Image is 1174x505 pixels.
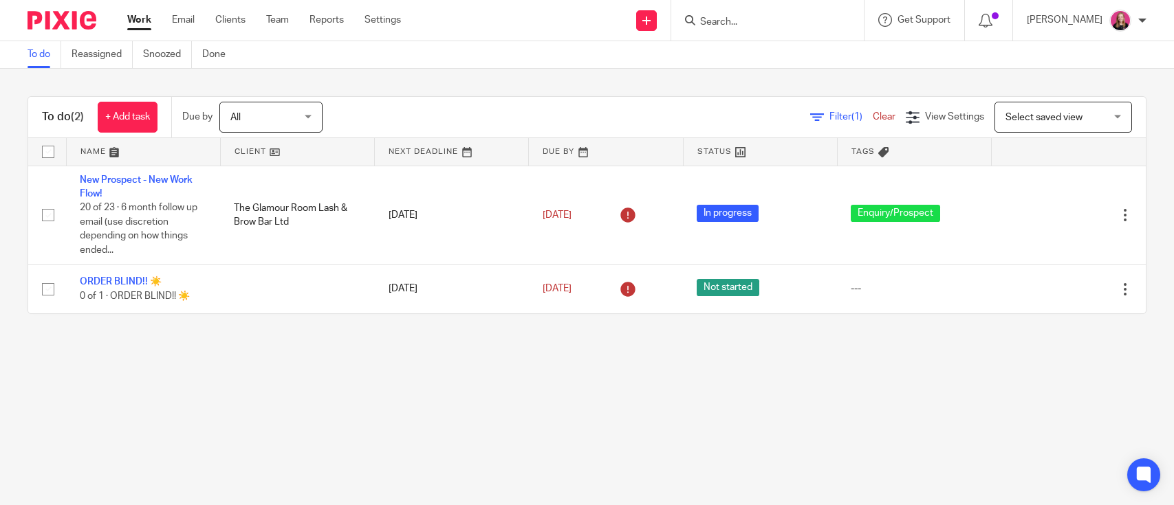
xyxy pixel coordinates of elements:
[80,277,162,287] a: ORDER BLIND!! ☀️
[143,41,192,68] a: Snoozed
[71,111,84,122] span: (2)
[202,41,236,68] a: Done
[127,13,151,27] a: Work
[1005,113,1083,122] span: Select saved view
[851,205,940,222] span: Enquiry/Prospect
[80,291,190,301] span: 0 of 1 · ORDER BLIND!! ☀️
[80,175,193,199] a: New Prospect - New Work Flow!
[543,284,572,293] span: [DATE]
[365,13,401,27] a: Settings
[28,41,61,68] a: To do
[28,11,96,30] img: Pixie
[1109,10,1131,32] img: Team%20headshots.png
[699,16,823,29] input: Search
[925,112,984,122] span: View Settings
[829,112,873,122] span: Filter
[98,102,157,133] a: + Add task
[172,13,195,27] a: Email
[182,110,213,124] p: Due by
[220,166,374,265] td: The Glamour Room Lash & Brow Bar Ltd
[697,205,759,222] span: In progress
[42,110,84,124] h1: To do
[266,13,289,27] a: Team
[851,148,875,155] span: Tags
[375,265,529,313] td: [DATE]
[230,113,241,122] span: All
[697,279,759,296] span: Not started
[873,112,895,122] a: Clear
[543,210,572,220] span: [DATE]
[851,282,977,295] div: ---
[375,166,529,265] td: [DATE]
[1027,13,1102,27] p: [PERSON_NAME]
[72,41,133,68] a: Reassigned
[309,13,344,27] a: Reports
[215,13,246,27] a: Clients
[851,112,862,122] span: (1)
[80,203,197,255] span: 20 of 23 · 6 month follow up email (use discretion depending on how things ended...
[898,15,950,25] span: Get Support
